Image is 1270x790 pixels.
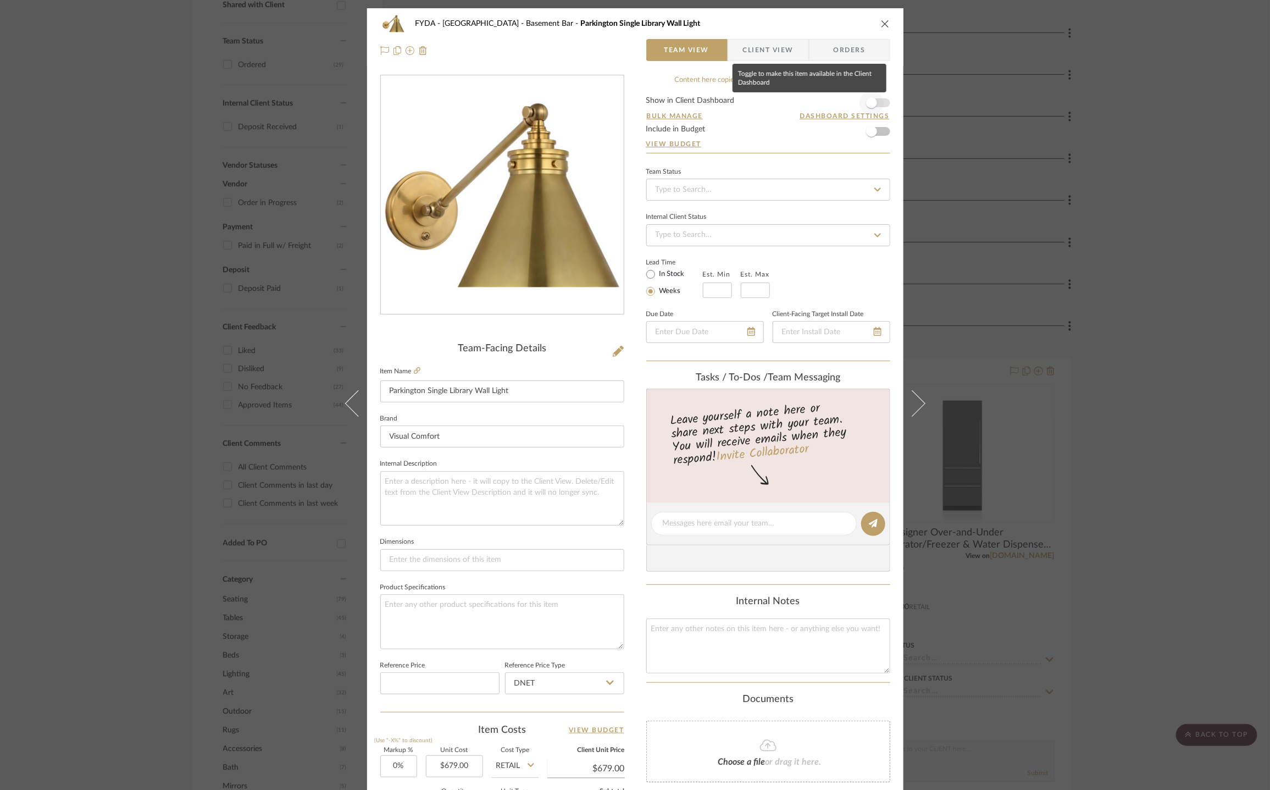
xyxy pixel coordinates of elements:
[569,723,624,737] a: View Budget
[492,748,539,753] label: Cost Type
[526,20,581,27] span: Basement Bar
[380,380,624,402] input: Enter Item Name
[547,748,625,753] label: Client Unit Price
[766,758,822,766] span: or drag it here.
[645,396,891,470] div: Leave yourself a note here or share next steps with your team. You will receive emails when they ...
[696,373,768,383] span: Tasks / To-Dos /
[505,663,565,669] label: Reference Price Type
[380,539,414,545] label: Dimensions
[743,39,794,61] span: Client View
[657,269,685,279] label: In Stock
[646,312,674,317] label: Due Date
[646,694,890,706] div: Documents
[703,270,731,278] label: Est. Min
[380,585,446,590] label: Product Specifications
[646,596,890,608] div: Internal Notes
[718,758,766,766] span: Choose a file
[646,257,703,267] label: Lead Time
[380,416,398,422] label: Brand
[415,20,526,27] span: FYDA - [GEOGRAPHIC_DATA]
[381,76,624,314] div: 0
[380,13,407,35] img: b38a1d61-6c96-4721-8e46-524b6df309de_48x40.jpg
[646,179,890,201] input: Type to Search…
[383,76,622,314] img: b38a1d61-6c96-4721-8e46-524b6df309de_436x436.jpg
[581,20,701,27] span: Parkington Single Library Wall Light
[380,367,420,376] label: Item Name
[880,19,890,29] button: close
[419,46,428,55] img: Remove from project
[380,549,624,571] input: Enter the dimensions of this item
[715,440,809,467] a: Invite Collaborator
[646,111,704,121] button: Bulk Manage
[646,321,764,343] input: Enter Due Date
[773,312,864,317] label: Client-Facing Target Install Date
[380,663,425,669] label: Reference Price
[426,748,483,753] label: Unit Cost
[380,723,624,737] div: Item Costs
[646,214,707,220] div: Internal Client Status
[380,343,624,355] div: Team-Facing Details
[380,461,437,467] label: Internal Description
[380,748,417,753] label: Markup %
[380,426,624,448] input: Enter Brand
[822,39,878,61] span: Orders
[773,321,890,343] input: Enter Install Date
[646,372,890,384] div: team Messaging
[646,224,890,246] input: Type to Search…
[741,270,770,278] label: Est. Max
[646,75,890,86] div: Content here copies to Client View - confirm visibility there.
[646,267,703,298] mat-radio-group: Select item type
[657,286,681,296] label: Weeks
[664,39,709,61] span: Team View
[800,111,890,121] button: Dashboard Settings
[646,169,681,175] div: Team Status
[646,140,890,148] a: View Budget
